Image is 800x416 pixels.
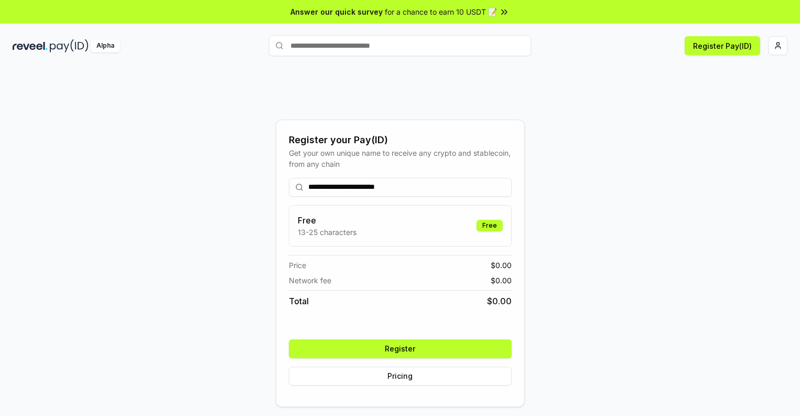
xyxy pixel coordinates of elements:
[491,275,512,286] span: $ 0.00
[289,133,512,147] div: Register your Pay(ID)
[385,6,497,17] span: for a chance to earn 10 USDT 📝
[298,227,356,238] p: 13-25 characters
[289,275,331,286] span: Network fee
[487,295,512,307] span: $ 0.00
[491,260,512,271] span: $ 0.00
[289,367,512,386] button: Pricing
[685,36,760,55] button: Register Pay(ID)
[50,39,89,52] img: pay_id
[298,214,356,227] h3: Free
[289,295,309,307] span: Total
[289,339,512,358] button: Register
[289,147,512,169] div: Get your own unique name to receive any crypto and stablecoin, from any chain
[477,220,503,231] div: Free
[13,39,48,52] img: reveel_dark
[290,6,383,17] span: Answer our quick survey
[91,39,120,52] div: Alpha
[289,260,306,271] span: Price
